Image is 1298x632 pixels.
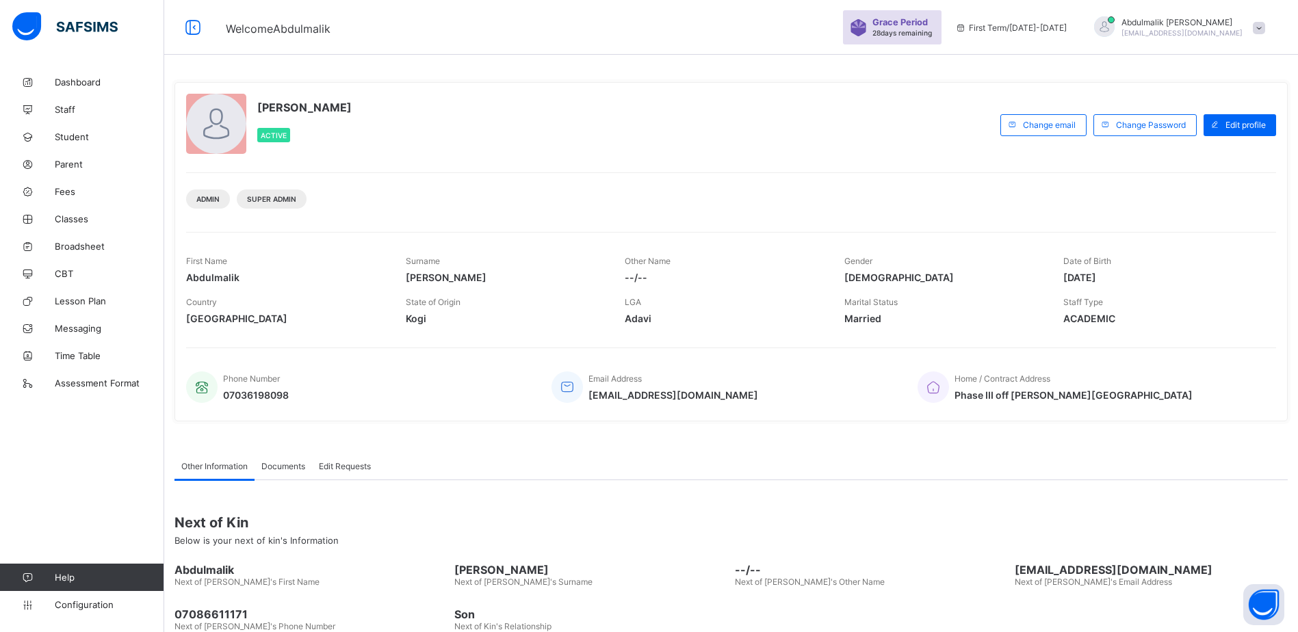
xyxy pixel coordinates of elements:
span: 07086611171 [174,607,447,621]
span: Next of [PERSON_NAME]'s First Name [174,577,320,587]
span: --/-- [625,272,824,283]
span: [PERSON_NAME] [454,563,727,577]
span: Broadsheet [55,241,164,252]
span: [EMAIL_ADDRESS][DOMAIN_NAME] [588,389,758,401]
span: Messaging [55,323,164,334]
span: Help [55,572,164,583]
div: AbdulmalikAbubakar [1080,16,1272,39]
span: Next of Kin's Relationship [454,621,551,631]
span: 28 days remaining [872,29,932,37]
span: ACADEMIC [1063,313,1262,324]
span: 07036198098 [223,389,289,401]
span: [EMAIL_ADDRESS][DOMAIN_NAME] [1015,563,1288,577]
span: LGA [625,297,641,307]
span: CBT [55,268,164,279]
span: Time Table [55,350,164,361]
span: Classes [55,213,164,224]
span: Assessment Format [55,378,164,389]
span: Staff Type [1063,297,1103,307]
span: Dashboard [55,77,164,88]
span: Next of [PERSON_NAME]'s Other Name [735,577,885,587]
span: Son [454,607,727,621]
span: Surname [406,256,440,266]
img: sticker-purple.71386a28dfed39d6af7621340158ba97.svg [850,19,867,36]
span: Kogi [406,313,605,324]
span: Parent [55,159,164,170]
span: Date of Birth [1063,256,1111,266]
span: First Name [186,256,227,266]
span: --/-- [735,563,1008,577]
span: Lesson Plan [55,295,164,306]
span: Fees [55,186,164,197]
span: [DATE] [1063,272,1262,283]
span: Abdulmalik [174,563,447,577]
span: Phase III off [PERSON_NAME][GEOGRAPHIC_DATA] [955,389,1193,401]
span: Active [261,131,287,140]
span: [PERSON_NAME] [257,101,352,114]
span: Adavi [625,313,824,324]
span: Abdulmalik [PERSON_NAME] [1121,17,1243,27]
span: Welcome Abdulmalik [226,22,330,36]
span: [PERSON_NAME] [406,272,605,283]
span: Married [844,313,1043,324]
span: Admin [196,195,220,203]
span: Marital Status [844,297,898,307]
span: Super Admin [247,195,296,203]
span: Next of Kin [174,514,1288,531]
span: [EMAIL_ADDRESS][DOMAIN_NAME] [1121,29,1243,37]
span: State of Origin [406,297,460,307]
span: Edit profile [1225,120,1266,130]
span: Configuration [55,599,164,610]
span: Next of [PERSON_NAME]'s Email Address [1015,577,1172,587]
span: Home / Contract Address [955,373,1050,384]
span: Student [55,131,164,142]
span: Other Information [181,461,248,471]
span: Next of [PERSON_NAME]'s Phone Number [174,621,335,631]
span: Below is your next of kin's Information [174,535,339,546]
span: Phone Number [223,373,280,384]
span: Edit Requests [319,461,371,471]
span: Change Password [1116,120,1186,130]
span: [GEOGRAPHIC_DATA] [186,313,385,324]
span: Next of [PERSON_NAME]'s Surname [454,577,593,587]
span: Other Name [625,256,671,266]
span: Email Address [588,373,642,384]
span: Change email [1023,120,1076,130]
span: Documents [261,461,305,471]
span: Abdulmalik [186,272,385,283]
span: Staff [55,104,164,115]
span: session/term information [955,23,1067,33]
img: safsims [12,12,118,41]
button: Open asap [1243,584,1284,625]
span: Grace Period [872,17,928,27]
span: Gender [844,256,872,266]
span: [DEMOGRAPHIC_DATA] [844,272,1043,283]
span: Country [186,297,217,307]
